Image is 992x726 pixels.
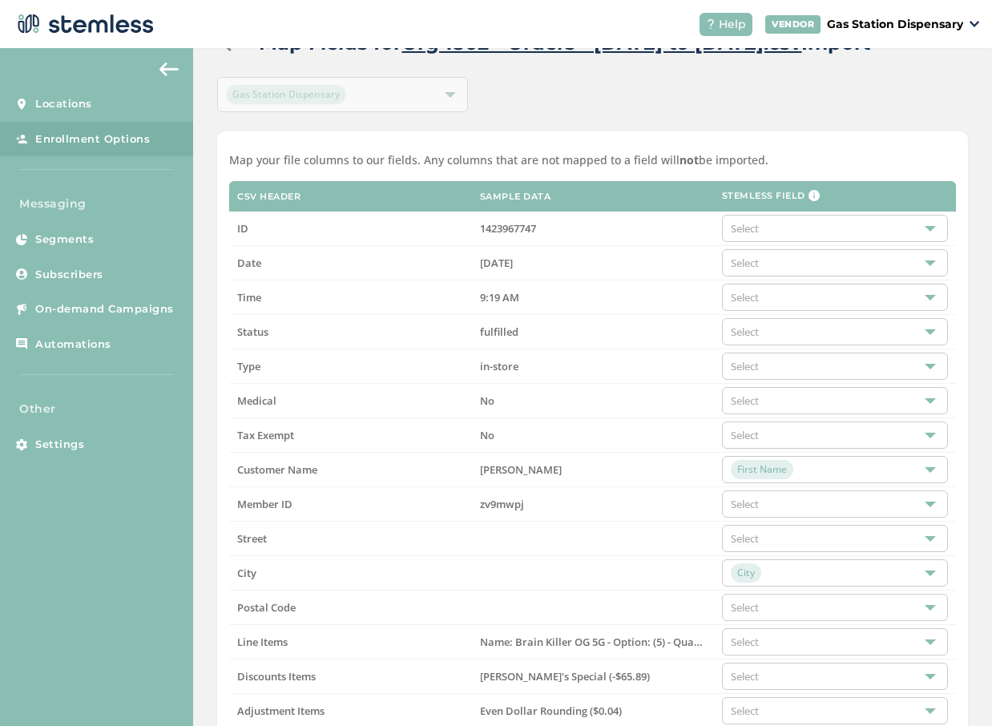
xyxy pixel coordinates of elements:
[480,360,706,373] label: in-store
[237,497,292,511] span: Member ID
[480,290,519,305] span: 9:19 AM
[237,291,463,305] label: Time
[237,428,294,442] span: Tax Exempt
[809,190,820,201] img: icon-info-white-b515e0f4.svg
[237,601,463,615] label: Postal Code
[731,704,759,718] span: Select
[237,359,260,373] span: Type
[731,325,759,339] span: Select
[480,192,551,202] label: Sample data
[731,531,759,546] span: Select
[480,325,518,339] span: fulfilled
[731,290,759,305] span: Select
[480,359,518,373] span: in-store
[237,463,463,477] label: Customer Name
[237,429,463,442] label: Tax Exempt
[731,635,759,649] span: Select
[480,393,494,408] span: No
[480,463,706,477] label: Ronald Edwin Getchius
[731,563,761,583] span: City
[480,669,650,684] span: [PERSON_NAME]'s Special (-$65.89)
[159,63,179,75] img: icon-arrow-back-accent-c549486e.svg
[13,8,154,40] img: logo-dark-0685b13c.svg
[35,96,92,112] span: Locations
[731,600,759,615] span: Select
[35,267,103,283] span: Subscribers
[237,600,296,615] span: Postal Code
[237,704,463,718] label: Adjustment Items
[237,531,267,546] span: Street
[237,462,317,477] span: Customer Name
[237,393,276,408] span: Medical
[237,567,463,580] label: City
[35,337,111,353] span: Automations
[35,437,84,453] span: Settings
[237,635,288,649] span: Line Items
[827,16,963,33] p: Gas Station Dispensary
[237,222,463,236] label: ID
[237,498,463,511] label: Member ID
[480,256,513,270] span: [DATE]
[480,394,706,408] label: No
[237,360,463,373] label: Type
[480,222,706,236] label: 1423967747
[237,192,300,202] label: CSV Header
[480,497,524,511] span: zv9mwpj
[731,497,759,511] span: Select
[480,256,706,270] label: 08/01/25
[480,428,494,442] span: No
[237,394,463,408] label: Medical
[679,152,699,167] strong: not
[480,291,706,305] label: 9:19 AM
[237,635,463,649] label: Line Items
[480,429,706,442] label: No
[480,635,706,649] label: Name: Brain Killer OG 5G - Option: (5) - Quantity: 1 - Unit Price: $45.00 - Total: $35.00, Name: ...
[731,669,759,684] span: Select
[237,704,325,718] span: Adjustment Items
[480,498,706,511] label: zv9mwpj
[480,462,562,477] span: [PERSON_NAME]
[229,151,956,168] label: Map your file columns to our fields. Any columns that are not mapped to a field will be imported.
[970,21,979,27] img: icon_down-arrow-small-66adaf34.svg
[765,15,821,34] div: VENDOR
[731,221,759,236] span: Select
[719,16,746,33] span: Help
[35,131,150,147] span: Enrollment Options
[480,221,536,236] span: 1423967747
[480,670,706,684] label: Mike's Special (-$65.89)
[237,325,463,339] label: Status
[35,301,174,317] span: On-demand Campaigns
[731,256,759,270] span: Select
[480,704,706,718] label: Even Dollar Rounding ($0.04)
[237,532,463,546] label: Street
[722,191,820,202] label: Stemless field
[237,669,316,684] span: Discounts Items
[731,428,759,442] span: Select
[35,232,94,248] span: Segments
[237,566,256,580] span: City
[237,256,463,270] label: Date
[237,325,268,339] span: Status
[912,649,992,726] iframe: Chat Widget
[237,290,261,305] span: Time
[706,19,716,29] img: icon-help-white-03924b79.svg
[731,460,793,479] span: First Name
[731,359,759,373] span: Select
[237,221,248,236] span: ID
[480,704,622,718] span: Even Dollar Rounding ($0.04)
[237,256,261,270] span: Date
[731,393,759,408] span: Select
[480,325,706,339] label: fulfilled
[237,670,463,684] label: Discounts Items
